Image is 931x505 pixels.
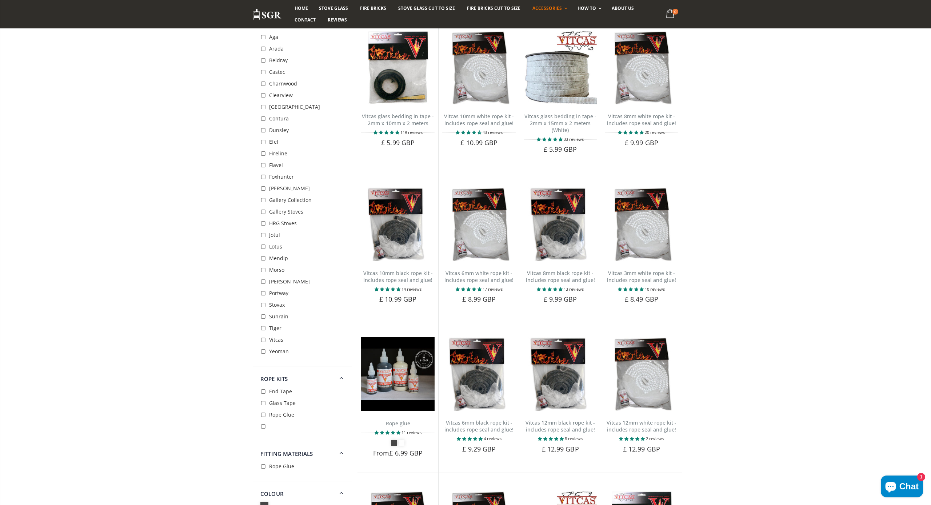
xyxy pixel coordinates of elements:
[444,419,514,433] a: Vitcas 6mm black rope kit - includes rope seal and glue!
[269,399,296,406] span: Glass Tape
[269,255,288,262] span: Mendip
[625,295,658,303] span: £ 8.49 GBP
[564,136,584,142] span: 33 reviews
[524,337,597,411] img: Vitcas black rope, glue and gloves kit 12mm
[527,3,571,14] a: Accessories
[269,325,281,331] span: Tiger
[442,187,516,261] img: Vitcas white rope, glue and gloves kit 6mm
[269,196,312,203] span: Gallery Collection
[607,270,676,283] a: Vitcas 3mm white rope kit - includes rope seal and glue!
[578,5,596,11] span: How To
[460,138,498,147] span: £ 10.99 GBP
[269,185,310,192] span: [PERSON_NAME]
[400,130,423,135] span: 119 reviews
[457,436,484,441] span: 5.00 stars
[269,313,288,320] span: Sunrain
[373,449,423,457] span: From
[260,375,288,382] span: Rope Kits
[538,436,565,441] span: 4.75 stars
[269,411,294,418] span: Rope Glue
[879,476,925,499] inbox-online-store-chat: Shopify online store chat
[467,5,520,11] span: Fire Bricks Cut To Size
[362,113,434,127] a: Vitcas glass bedding in tape - 2mm x 10mm x 2 meters
[401,286,421,292] span: 14 reviews
[484,436,502,441] span: 4 reviews
[612,5,634,11] span: About us
[537,286,564,292] span: 4.77 stars
[532,5,562,11] span: Accessories
[605,337,678,411] img: Vitcas white rope, glue and gloves kit 12mm
[605,31,678,104] img: Vitcas white rope, glue and gloves kit 8mm
[663,7,678,21] a: 0
[646,436,664,441] span: 2 reviews
[269,92,293,99] span: Clearview
[462,445,496,453] span: £ 9.29 GBP
[544,145,577,154] span: £ 5.99 GBP
[618,286,645,292] span: 5.00 stars
[381,138,415,147] span: £ 5.99 GBP
[373,130,400,135] span: 4.85 stars
[444,113,514,127] a: Vitcas 10mm white rope kit - includes rope seal and glue!
[456,130,483,135] span: 4.67 stars
[269,231,280,238] span: Jotul
[260,450,313,457] span: Fitting Materials
[355,3,392,14] a: Fire Bricks
[572,3,605,14] a: How To
[269,243,282,250] span: Lotus
[361,337,435,411] img: Vitcas stove glue
[544,295,577,303] span: £ 9.99 GBP
[319,5,348,11] span: Stove Glass
[623,445,660,453] span: £ 12.99 GBP
[619,436,646,441] span: 5.00 stars
[269,68,285,75] span: Castec
[375,286,401,292] span: 5.00 stars
[295,5,308,11] span: Home
[462,295,496,303] span: £ 8.99 GBP
[483,130,503,135] span: 43 reviews
[645,286,665,292] span: 10 reviews
[269,162,283,168] span: Flavel
[607,113,676,127] a: Vitcas 8mm white rope kit - includes rope seal and glue!
[328,17,347,23] span: Reviews
[289,3,313,14] a: Home
[269,57,288,64] span: Beldray
[483,286,503,292] span: 17 reviews
[269,336,283,343] span: Vitcas
[269,348,289,355] span: Yeoman
[269,278,310,285] span: [PERSON_NAME]
[618,130,645,135] span: 4.90 stars
[606,3,639,14] a: About us
[461,3,526,14] a: Fire Bricks Cut To Size
[565,436,583,441] span: 8 reviews
[269,150,287,157] span: Fireline
[386,420,410,427] a: Rope glue
[313,3,353,14] a: Stove Glass
[625,138,658,147] span: £ 9.99 GBP
[361,187,435,261] img: Vitcas black rope, glue and gloves kit 10mm
[442,31,516,104] img: Vitcas white rope, glue and gloves kit 10mm
[526,419,595,433] a: Vitcas 12mm black rope kit - includes rope seal and glue!
[607,419,676,433] a: Vitcas 12mm white rope kit - includes rope seal and glue!
[269,463,294,470] span: Rope Glue
[444,270,514,283] a: Vitcas 6mm white rope kit - includes rope seal and glue!
[605,187,678,261] img: Vitcas white rope, glue and gloves kit 3mm
[269,138,278,145] span: Efel
[672,9,678,15] span: 0
[269,45,284,52] span: Arada
[269,266,284,273] span: Morso
[269,80,297,87] span: Charnwood
[269,290,288,297] span: Portway
[363,270,433,283] a: Vitcas 10mm black rope kit - includes rope seal and glue!
[269,388,292,395] span: End Tape
[442,337,516,411] img: Vitcas black rope, glue and gloves kit 6mm
[269,115,289,122] span: Contura
[253,8,282,20] img: Stove Glass Replacement
[322,14,352,26] a: Reviews
[269,127,289,134] span: Dunsley
[524,113,596,134] a: Vitcas glass bedding in tape - 2mm x 15mm x 2 meters (White)
[524,187,597,261] img: Vitcas black rope, glue and gloves kit 8mm
[456,286,483,292] span: 4.94 stars
[269,301,285,308] span: Stovax
[269,103,320,110] span: [GEOGRAPHIC_DATA]
[360,5,386,11] span: Fire Bricks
